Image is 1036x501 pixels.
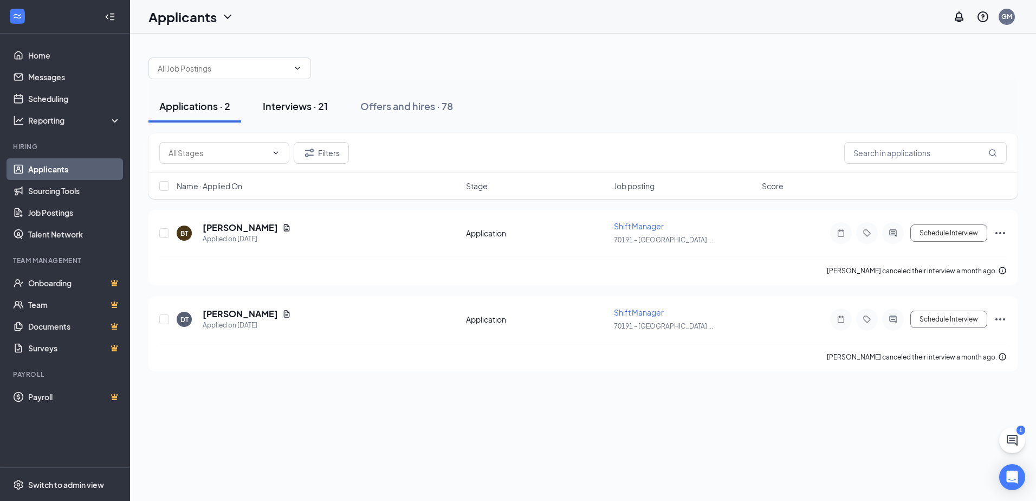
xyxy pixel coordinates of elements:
[614,322,713,330] span: 70191 - [GEOGRAPHIC_DATA] ...
[886,315,899,324] svg: ActiveChat
[28,202,121,223] a: Job Postings
[28,66,121,88] a: Messages
[28,479,104,490] div: Switch to admin view
[860,229,873,237] svg: Tag
[13,370,119,379] div: Payroll
[860,315,873,324] svg: Tag
[466,228,607,239] div: Application
[28,337,121,359] a: SurveysCrown
[263,99,328,113] div: Interviews · 21
[303,146,316,159] svg: Filter
[294,142,349,164] button: Filter Filters
[203,308,278,320] h5: [PERSON_NAME]
[203,234,291,245] div: Applied on [DATE]
[614,236,713,244] span: 70191 - [GEOGRAPHIC_DATA] ...
[28,158,121,180] a: Applicants
[976,10,989,23] svg: QuestionInfo
[28,88,121,110] a: Scheduling
[28,115,121,126] div: Reporting
[28,316,121,337] a: DocumentsCrown
[998,352,1007,361] svg: Info
[13,256,119,265] div: Team Management
[28,223,121,245] a: Talent Network
[614,221,664,231] span: Shift Manager
[827,352,1007,363] div: [PERSON_NAME] canceled their interview a month ago.
[28,44,121,66] a: Home
[614,307,664,317] span: Shift Manager
[1016,426,1025,435] div: 1
[13,142,119,151] div: Hiring
[988,149,997,157] svg: MagnifyingGlass
[360,99,453,113] div: Offers and hires · 78
[994,313,1007,326] svg: Ellipses
[466,181,488,191] span: Stage
[180,229,188,238] div: BT
[1006,434,1019,447] svg: ChatActive
[293,64,302,73] svg: ChevronDown
[13,479,24,490] svg: Settings
[886,229,899,237] svg: ActiveChat
[28,294,121,316] a: TeamCrown
[910,224,987,242] button: Schedule Interview
[466,314,607,325] div: Application
[994,227,1007,240] svg: Ellipses
[177,181,242,191] span: Name · Applied On
[910,311,987,328] button: Schedule Interview
[203,222,278,234] h5: [PERSON_NAME]
[998,266,1007,275] svg: Info
[271,149,280,157] svg: ChevronDown
[158,62,289,74] input: All Job Postings
[105,11,115,22] svg: Collapse
[203,320,291,331] div: Applied on [DATE]
[834,229,847,237] svg: Note
[221,10,234,23] svg: ChevronDown
[1001,12,1012,21] div: GM
[999,464,1025,490] div: Open Intercom Messenger
[28,386,121,408] a: PayrollCrown
[169,147,267,159] input: All Stages
[159,99,230,113] div: Applications · 2
[180,315,189,324] div: DT
[844,142,1007,164] input: Search in applications
[953,10,966,23] svg: Notifications
[282,223,291,232] svg: Document
[762,181,784,191] span: Score
[282,310,291,318] svg: Document
[13,115,24,126] svg: Analysis
[28,180,121,202] a: Sourcing Tools
[999,427,1025,453] button: ChatActive
[148,8,217,26] h1: Applicants
[827,266,1007,277] div: [PERSON_NAME] canceled their interview a month ago.
[614,181,655,191] span: Job posting
[28,272,121,294] a: OnboardingCrown
[834,315,847,324] svg: Note
[12,11,23,22] svg: WorkstreamLogo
